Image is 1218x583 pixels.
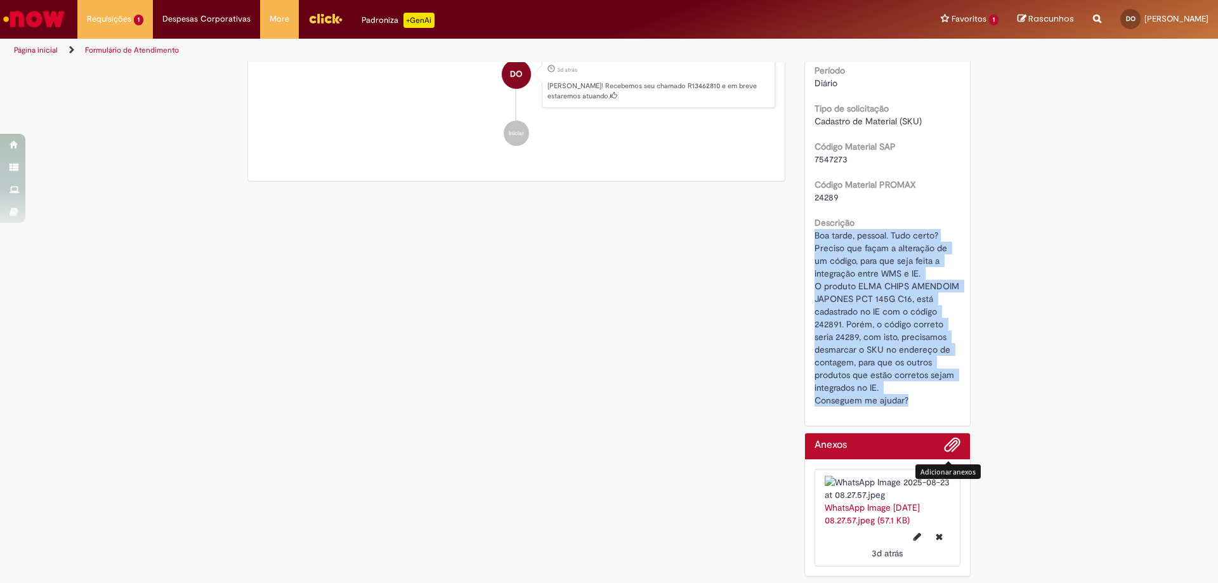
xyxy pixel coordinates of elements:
time: 29/08/2025 14:53:02 [872,547,903,559]
div: Adicionar anexos [915,464,981,479]
span: 1 [134,15,143,25]
button: Editar nome de arquivo WhatsApp Image 2025-08-23 at 08.27.57.jpeg [906,527,929,547]
b: Código Material PROMAX [815,179,916,190]
span: More [270,13,289,25]
span: 3d atrás [557,66,577,74]
a: Rascunhos [1018,13,1074,25]
b: Tipo de solicitação [815,103,889,114]
span: Boa tarde, pessoal. Tudo certo? Preciso que façam a alteração de um código, para que seja feita a... [815,230,962,406]
button: Excluir WhatsApp Image 2025-08-23 at 08.27.57.jpeg [928,527,950,547]
b: Descrição [815,217,855,228]
span: [PERSON_NAME] [1144,13,1208,24]
a: Formulário de Atendimento [85,45,179,55]
p: +GenAi [403,13,435,28]
h2: Anexos [815,440,847,451]
span: Despesas Corporativas [162,13,251,25]
p: [PERSON_NAME]! Recebemos seu chamado R13462810 e em breve estaremos atuando. [547,81,768,101]
span: 24289 [815,192,839,203]
b: Período [815,65,845,76]
span: Requisições [87,13,131,25]
img: click_logo_yellow_360x200.png [308,9,343,28]
span: 3d atrás [872,547,903,559]
a: Página inicial [14,45,58,55]
b: Código Material SAP [815,141,896,152]
button: Adicionar anexos [944,436,960,459]
span: Favoritos [952,13,986,25]
div: Padroniza [362,13,435,28]
img: WhatsApp Image 2025-08-23 at 08.27.57.jpeg [825,476,951,501]
time: 29/08/2025 14:53:05 [557,66,577,74]
div: Diogo Dos Santos Ribeiro De Oliveira [502,60,531,89]
ul: Trilhas de página [10,39,802,62]
a: WhatsApp Image [DATE] 08.27.57.jpeg (57.1 KB) [825,502,920,526]
span: DO [1126,15,1136,23]
img: ServiceNow [1,6,67,32]
li: Diogo Dos Santos Ribeiro De Oliveira [258,48,775,108]
span: DO [510,59,522,89]
span: Diário [815,77,837,89]
span: 1 [989,15,999,25]
span: Rascunhos [1028,13,1074,25]
span: Cadastro de Material (SKU) [815,115,922,127]
span: 7547273 [815,154,848,165]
